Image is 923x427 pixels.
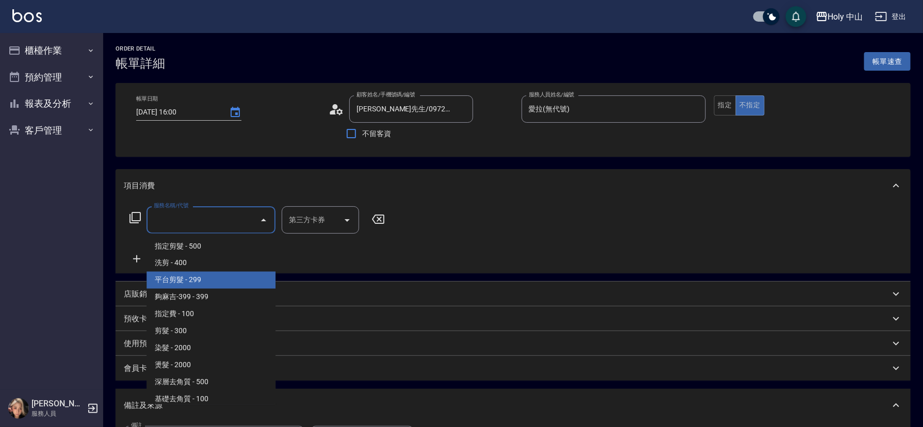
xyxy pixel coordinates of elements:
[147,323,276,340] span: 剪髮 - 300
[124,314,163,324] p: 預收卡販賣
[529,91,574,98] label: 服務人員姓名/編號
[147,255,276,272] span: 洗剪 - 400
[147,391,276,408] span: 基礎去角質 - 100
[116,331,911,356] div: 使用預收卡編輯訂單不得編輯預收卡使用
[116,389,911,422] div: 備註及來源
[116,356,911,381] div: 會員卡銷售
[124,363,163,374] p: 會員卡銷售
[8,398,29,419] img: Person
[116,282,911,306] div: 店販銷售
[116,202,911,273] div: 項目消費
[116,169,911,202] div: 項目消費
[147,272,276,289] span: 平台剪髮 - 299
[362,128,391,139] span: 不留客資
[4,64,99,91] button: 預約管理
[124,400,163,411] p: 備註及來源
[124,289,155,300] p: 店販銷售
[812,6,867,27] button: Holy 中山
[147,374,276,391] span: 深層去角質 - 500
[255,212,272,228] button: Close
[147,238,276,255] span: 指定剪髮 - 500
[12,9,42,22] img: Logo
[864,52,911,71] button: 帳單速查
[136,104,219,121] input: YYYY/MM/DD hh:mm
[147,289,276,306] span: 夠麻吉-399 - 399
[786,6,806,27] button: save
[828,10,863,23] div: Holy 中山
[147,357,276,374] span: 燙髮 - 2000
[116,56,165,71] h3: 帳單詳細
[357,91,415,98] label: 顧客姓名/手機號碼/編號
[4,37,99,64] button: 櫃檯作業
[714,95,736,116] button: 指定
[339,212,355,228] button: Open
[31,399,84,409] h5: [PERSON_NAME]
[147,340,276,357] span: 染髮 - 2000
[124,338,163,349] p: 使用預收卡
[223,100,248,125] button: Choose date, selected date is 2025-09-21
[871,7,911,26] button: 登出
[136,95,158,103] label: 帳單日期
[116,306,911,331] div: 預收卡販賣
[116,45,165,52] h2: Order detail
[4,117,99,144] button: 客戶管理
[154,202,188,209] label: 服務名稱/代號
[124,180,155,191] p: 項目消費
[31,409,84,418] p: 服務人員
[147,306,276,323] span: 指定費 - 100
[4,90,99,117] button: 報表及分析
[736,95,765,116] button: 不指定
